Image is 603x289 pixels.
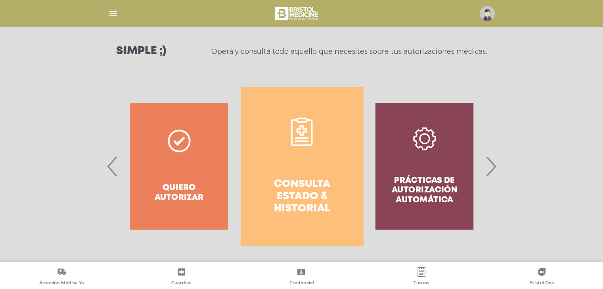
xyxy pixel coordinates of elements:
h3: Simple ;) [116,46,166,57]
span: Atención Médica Ya [39,280,84,287]
span: Turnos [413,280,429,287]
a: Atención Médica Ya [2,267,122,287]
a: Consulta estado & historial [241,87,363,245]
span: Next [483,145,498,188]
span: Guardias [171,280,191,287]
img: profile-placeholder.svg [480,6,495,21]
a: Bristol Doc [481,267,601,287]
p: Operá y consultá todo aquello que necesites sobre tus autorizaciones médicas. [211,47,487,56]
img: bristol-medicine-blanco.png [274,4,321,23]
a: Turnos [362,267,482,287]
h4: Consulta estado & historial [255,178,349,215]
span: Previous [105,145,121,188]
img: Cober_menu-lines-white.svg [108,9,118,19]
a: Guardias [122,267,242,287]
span: Credencial [289,280,314,287]
span: Bristol Doc [529,280,554,287]
a: Credencial [241,267,362,287]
